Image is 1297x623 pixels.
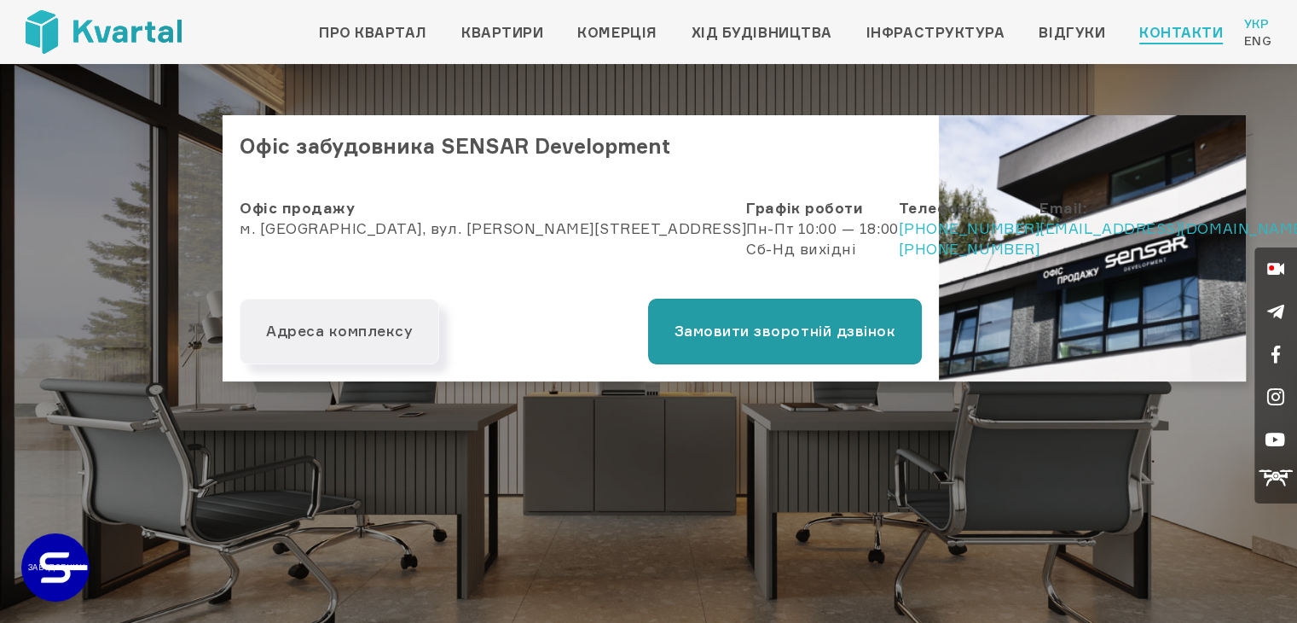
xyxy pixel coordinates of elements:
[692,22,832,43] a: Хід будівництва
[28,562,85,572] text: ЗАБУДОВНИК
[319,22,427,43] a: Про квартал
[1243,15,1271,32] a: Укр
[1039,22,1105,43] a: Відгуки
[1243,32,1271,49] a: Eng
[899,219,1040,237] a: [PHONE_NUMBER]
[1039,199,1087,217] strong: Email:
[240,299,439,364] button: Адреса комплексу
[899,240,1040,258] a: [PHONE_NUMBER]
[577,22,657,43] a: Комерція
[746,198,898,281] div: Пн-Пт 10:00 — 18:00 Сб-Нд вихідні
[223,115,939,181] h2: Офіс забудовника SENSAR Development
[648,299,922,364] button: Замовити зворотній дзвінок
[866,22,1005,43] a: Інфраструктура
[899,199,969,217] strong: Телефон
[26,10,182,54] img: Kvartal
[240,199,355,217] strong: Офіс продажу
[240,198,746,281] div: м. [GEOGRAPHIC_DATA], вул. [PERSON_NAME][STREET_ADDRESS]
[1139,22,1223,43] a: Контакти
[21,533,90,602] a: ЗАБУДОВНИК
[461,22,543,43] a: Квартири
[746,199,863,217] strong: Графік роботи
